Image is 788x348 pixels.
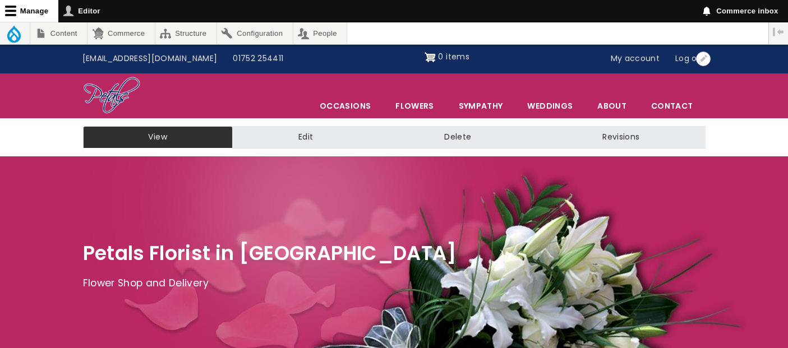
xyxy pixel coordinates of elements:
a: Structure [155,22,216,44]
span: Weddings [515,94,584,118]
button: Vertical orientation [769,22,788,41]
button: Open User account menu configuration options [696,52,711,66]
p: Flower Shop and Delivery [83,275,706,292]
a: Log out [667,48,713,69]
a: Shopping cart 0 items [425,48,469,66]
a: Configuration [217,22,293,44]
a: Sympathy [447,94,515,118]
a: Content [30,22,87,44]
a: [EMAIL_ADDRESS][DOMAIN_NAME] [75,48,225,69]
span: 0 items [438,51,469,62]
a: Commerce [87,22,154,44]
a: Revisions [537,126,705,149]
span: Petals Florist in [GEOGRAPHIC_DATA] [83,239,457,267]
span: Occasions [308,94,383,118]
img: Home [83,76,141,115]
a: 01752 254411 [225,48,291,69]
a: Flowers [384,94,445,118]
a: People [293,22,347,44]
a: About [586,94,638,118]
img: Shopping cart [425,48,436,66]
a: View [83,126,233,149]
a: Edit [233,126,379,149]
a: Contact [639,94,704,118]
a: My account [603,48,668,69]
nav: Tabs [75,126,714,149]
a: Delete [379,126,537,149]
